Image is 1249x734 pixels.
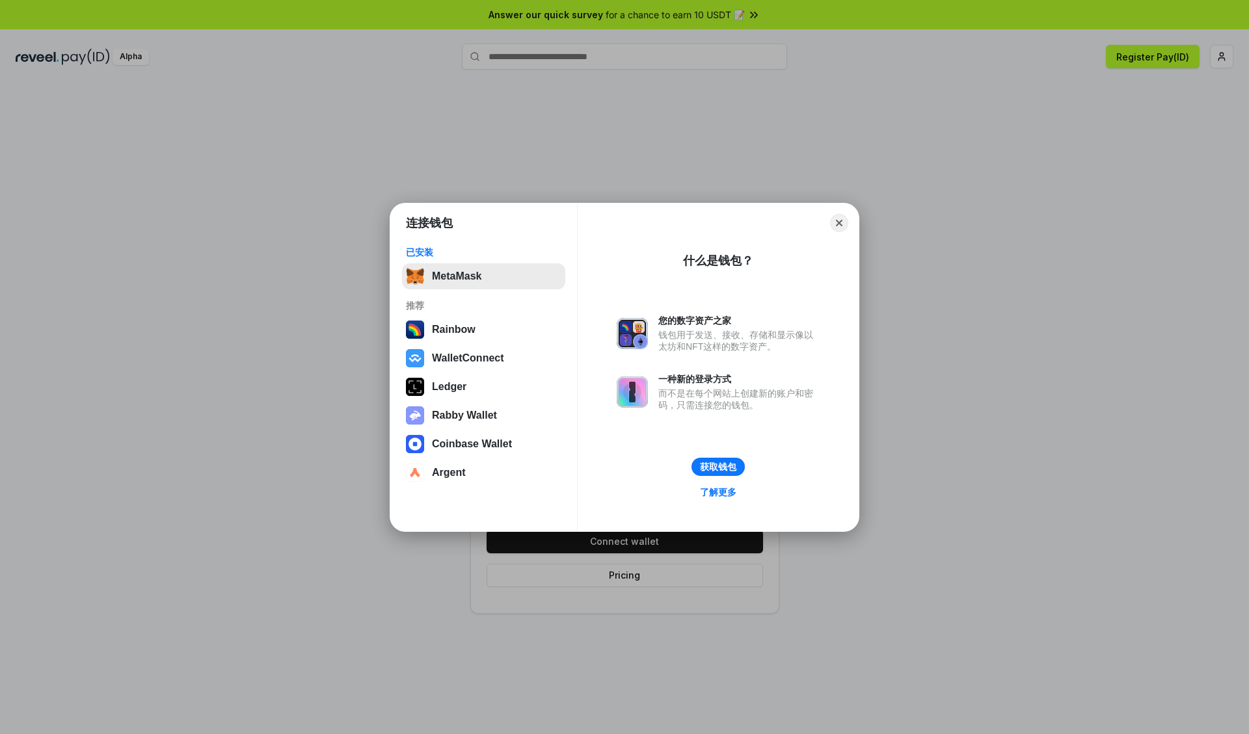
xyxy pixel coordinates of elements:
[432,352,504,364] div: WalletConnect
[402,263,565,289] button: MetaMask
[658,387,820,411] div: 而不是在每个网站上创建新的账户和密码，只需连接您的钱包。
[402,402,565,428] button: Rabby Wallet
[692,484,744,501] a: 了解更多
[406,406,424,425] img: svg+xml,%3Csvg%20xmlns%3D%22http%3A%2F%2Fwww.w3.org%2F2000%2Fsvg%22%20fill%3D%22none%22%20viewBox...
[406,300,561,311] div: 推荐
[406,464,424,482] img: svg+xml,%3Csvg%20width%3D%2228%22%20height%3D%2228%22%20viewBox%3D%220%200%2028%2028%22%20fill%3D...
[432,467,466,478] div: Argent
[432,438,512,450] div: Coinbase Wallet
[617,318,648,349] img: svg+xml,%3Csvg%20xmlns%3D%22http%3A%2F%2Fwww.w3.org%2F2000%2Fsvg%22%20fill%3D%22none%22%20viewBox...
[406,349,424,367] img: svg+xml,%3Csvg%20width%3D%2228%22%20height%3D%2228%22%20viewBox%3D%220%200%2028%2028%22%20fill%3D...
[406,321,424,339] img: svg+xml,%3Csvg%20width%3D%22120%22%20height%3D%22120%22%20viewBox%3D%220%200%20120%20120%22%20fil...
[432,324,476,335] div: Rainbow
[406,246,561,258] div: 已安装
[432,381,466,393] div: Ledger
[406,267,424,285] img: svg+xml,%3Csvg%20fill%3D%22none%22%20height%3D%2233%22%20viewBox%3D%220%200%2035%2033%22%20width%...
[406,435,424,453] img: svg+xml,%3Csvg%20width%3D%2228%22%20height%3D%2228%22%20viewBox%3D%220%200%2028%2028%22%20fill%3D...
[658,373,820,385] div: 一种新的登录方式
[692,458,745,476] button: 获取钱包
[658,315,820,326] div: 您的数字资产之家
[406,215,453,231] h1: 连接钱包
[617,376,648,408] img: svg+xml,%3Csvg%20xmlns%3D%22http%3A%2F%2Fwww.w3.org%2F2000%2Fsvg%22%20fill%3D%22none%22%20viewBox...
[402,460,565,486] button: Argent
[402,431,565,457] button: Coinbase Wallet
[700,486,736,498] div: 了解更多
[406,378,424,396] img: svg+xml,%3Csvg%20xmlns%3D%22http%3A%2F%2Fwww.w3.org%2F2000%2Fsvg%22%20width%3D%2228%22%20height%3...
[402,374,565,400] button: Ledger
[432,410,497,421] div: Rabby Wallet
[830,214,848,232] button: Close
[658,329,820,352] div: 钱包用于发送、接收、存储和显示像以太坊和NFT这样的数字资产。
[402,345,565,371] button: WalletConnect
[432,270,481,282] div: MetaMask
[700,461,736,473] div: 获取钱包
[683,253,753,269] div: 什么是钱包？
[402,317,565,343] button: Rainbow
